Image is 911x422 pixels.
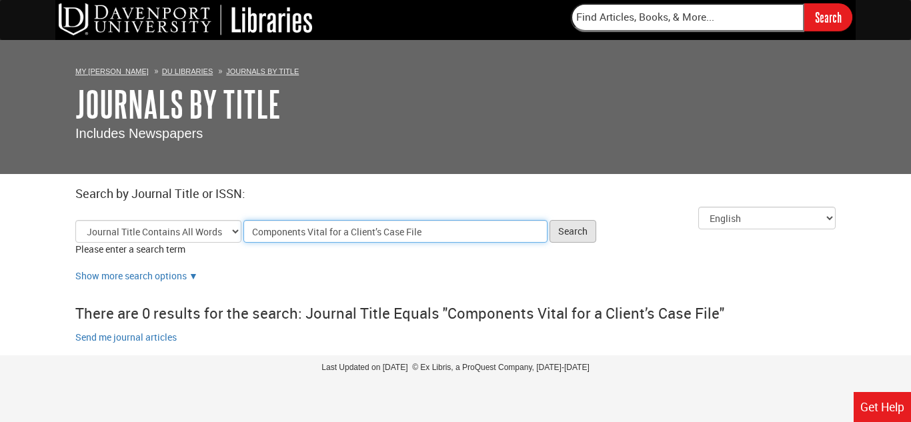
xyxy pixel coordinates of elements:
[571,3,804,31] input: Find Articles, Books, & More...
[75,67,149,75] a: My [PERSON_NAME]
[75,187,836,201] h2: Search by Journal Title or ISSN:
[75,64,836,77] ol: Breadcrumbs
[59,3,312,35] img: DU Libraries
[75,124,836,143] p: Includes Newspapers
[550,220,596,243] button: Search
[75,243,185,255] span: Please enter a search term
[189,269,198,282] a: Show more search options
[75,296,836,330] div: There are 0 results for the search: Journal Title Equals "Components Vital for a Client’s Case File"
[854,392,911,422] a: Get Help
[162,67,213,75] a: DU Libraries
[75,331,177,343] a: Send me journal articles
[226,67,299,75] a: Journals By Title
[75,83,281,125] a: Journals By Title
[804,3,852,31] input: Search
[75,269,187,282] a: Show more search options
